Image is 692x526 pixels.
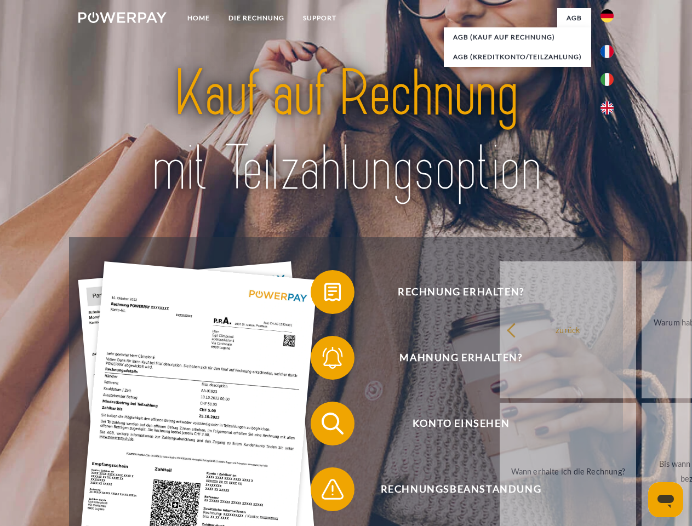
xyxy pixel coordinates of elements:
[557,8,591,28] a: agb
[327,336,595,380] span: Mahnung erhalten?
[319,278,346,306] img: qb_bill.svg
[319,410,346,437] img: qb_search.svg
[327,402,595,445] span: Konto einsehen
[601,45,614,58] img: fr
[506,464,630,478] div: Wann erhalte ich die Rechnung?
[601,9,614,22] img: de
[219,8,294,28] a: DIE RECHNUNG
[294,8,346,28] a: SUPPORT
[319,344,346,371] img: qb_bell.svg
[444,27,591,47] a: AGB (Kauf auf Rechnung)
[444,47,591,67] a: AGB (Kreditkonto/Teilzahlung)
[327,270,595,314] span: Rechnung erhalten?
[601,73,614,86] img: it
[311,467,596,511] button: Rechnungsbeanstandung
[311,336,596,380] button: Mahnung erhalten?
[319,476,346,503] img: qb_warning.svg
[178,8,219,28] a: Home
[327,467,595,511] span: Rechnungsbeanstandung
[506,322,630,337] div: zurück
[78,12,167,23] img: logo-powerpay-white.svg
[311,270,596,314] button: Rechnung erhalten?
[648,482,683,517] iframe: Schaltfläche zum Öffnen des Messaging-Fensters
[601,101,614,115] img: en
[311,402,596,445] button: Konto einsehen
[105,53,587,210] img: title-powerpay_de.svg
